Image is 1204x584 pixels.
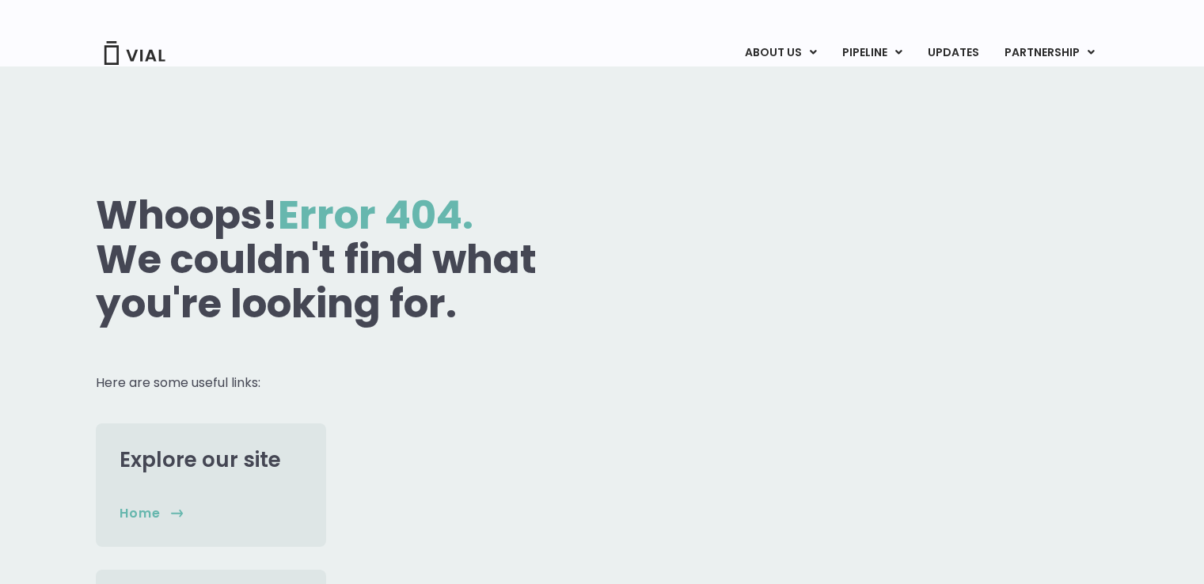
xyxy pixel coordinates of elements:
[992,40,1107,66] a: PARTNERSHIPMenu Toggle
[103,41,166,65] img: Vial Logo
[915,40,991,66] a: UPDATES
[96,193,598,326] h1: Whoops! We couldn't find what you're looking for.
[278,187,473,243] span: Error 404.
[830,40,914,66] a: PIPELINEMenu Toggle
[120,505,184,522] a: home
[96,374,260,392] span: Here are some useful links:
[732,40,829,66] a: ABOUT USMenu Toggle
[120,505,161,522] span: home
[120,446,281,474] a: Explore our site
